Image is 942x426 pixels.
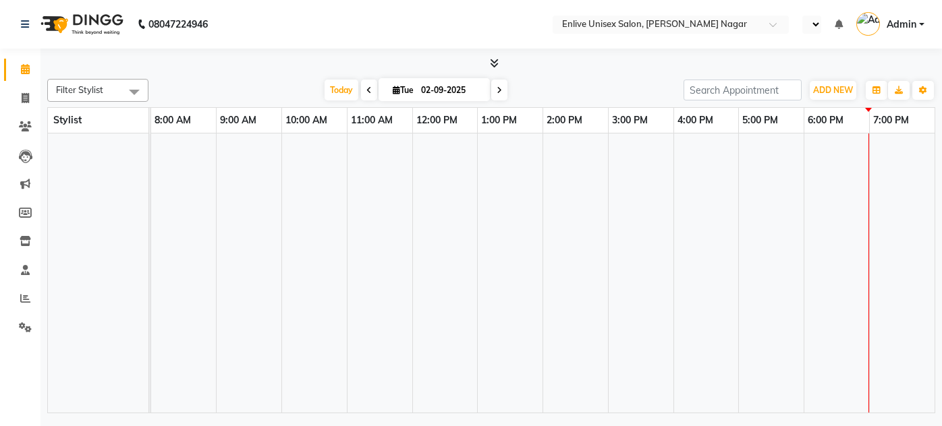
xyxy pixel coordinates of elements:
[609,111,651,130] a: 3:00 PM
[325,80,358,100] span: Today
[804,111,847,130] a: 6:00 PM
[478,111,520,130] a: 1:00 PM
[543,111,586,130] a: 2:00 PM
[148,5,208,43] b: 08047224946
[56,84,103,95] span: Filter Stylist
[282,111,331,130] a: 10:00 AM
[389,85,417,95] span: Tue
[53,114,82,126] span: Stylist
[739,111,781,130] a: 5:00 PM
[674,111,717,130] a: 4:00 PM
[417,80,484,100] input: 2025-09-02
[810,81,856,100] button: ADD NEW
[887,18,916,32] span: Admin
[856,12,880,36] img: Admin
[870,111,912,130] a: 7:00 PM
[217,111,260,130] a: 9:00 AM
[348,111,396,130] a: 11:00 AM
[151,111,194,130] a: 8:00 AM
[413,111,461,130] a: 12:00 PM
[34,5,127,43] img: logo
[684,80,802,100] input: Search Appointment
[813,85,853,95] span: ADD NEW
